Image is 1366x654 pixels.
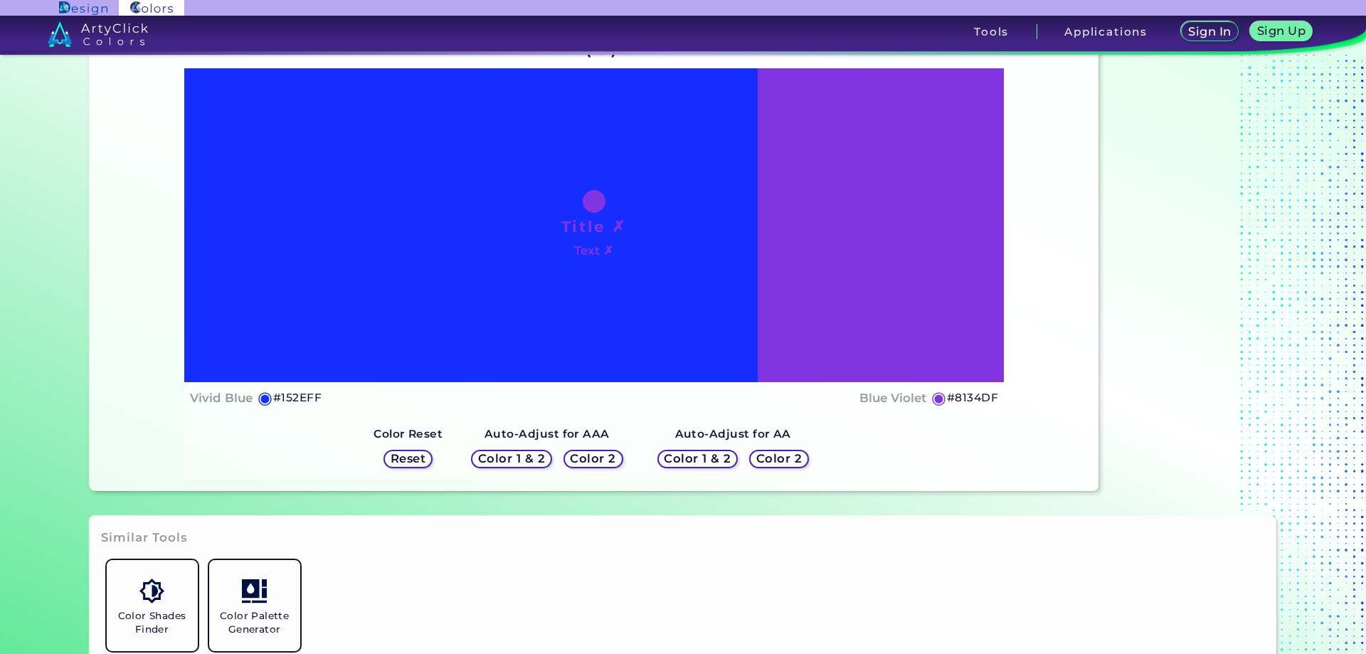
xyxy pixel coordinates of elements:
[974,26,1009,37] h3: Tools
[667,453,728,464] h5: Color 1 & 2
[1064,26,1148,37] h3: Applications
[561,216,627,237] h1: Title ✗
[675,427,791,441] strong: Auto-Adjust for AA
[190,388,253,408] h4: Vivid Blue
[1184,23,1236,41] a: Sign In
[374,427,443,441] strong: Color Reset
[59,1,107,15] img: ArtyClick Design logo
[859,388,926,408] h4: Blue Violet
[139,579,164,603] img: icon_color_shades.svg
[392,453,424,464] h5: Reset
[1254,23,1310,41] a: Sign Up
[931,389,947,406] h5: ◉
[112,609,192,636] h5: Color Shades Finder
[258,389,273,406] h5: ◉
[758,453,800,464] h5: Color 2
[101,529,188,547] h3: Similar Tools
[48,21,148,47] img: logo_artyclick_colors_white.svg
[1259,26,1303,36] h5: Sign Up
[947,389,998,407] h5: #8134DF
[215,609,295,636] h5: Color Palette Generator
[1190,26,1229,37] h5: Sign In
[242,579,267,603] img: icon_col_pal_col.svg
[482,453,542,464] h5: Color 1 & 2
[485,427,610,441] strong: Auto-Adjust for AAA
[573,453,614,464] h5: Color 2
[273,389,322,407] h5: #152EFF
[574,241,613,261] h4: Text ✗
